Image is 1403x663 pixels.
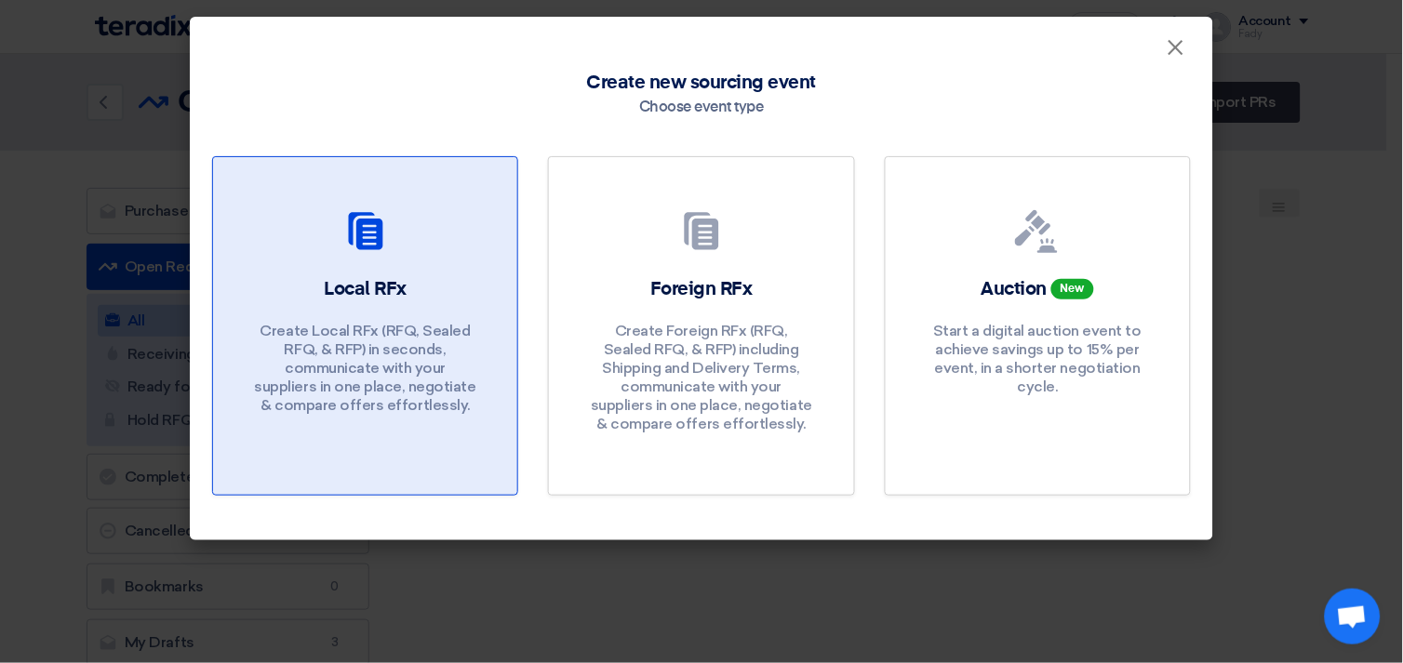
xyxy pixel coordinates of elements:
[982,280,1048,298] span: Auction
[639,97,764,119] div: Choose event type
[324,276,407,302] h2: Local RFx
[1167,33,1185,71] span: ×
[254,322,477,415] p: Create Local RFx (RFQ, Sealed RFQ, & RFP) in seconds, communicate with your suppliers in one plac...
[650,276,753,302] h2: Foreign RFx
[885,156,1191,496] a: Auction New Start a digital auction event to achieve savings up to 15% per event, in a shorter ne...
[1325,589,1381,644] div: Open chat
[1051,279,1094,299] span: New
[586,69,816,97] span: Create new sourcing event
[926,322,1149,396] p: Start a digital auction event to achieve savings up to 15% per event, in a shorter negotiation cy...
[548,156,854,496] a: Foreign RFx Create Foreign RFx (RFQ, Sealed RFQ, & RFP) including Shipping and Delivery Terms, co...
[212,156,518,496] a: Local RFx Create Local RFx (RFQ, Sealed RFQ, & RFP) in seconds, communicate with your suppliers i...
[590,322,813,433] p: Create Foreign RFx (RFQ, Sealed RFQ, & RFP) including Shipping and Delivery Terms, communicate wi...
[1152,30,1200,67] button: Close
